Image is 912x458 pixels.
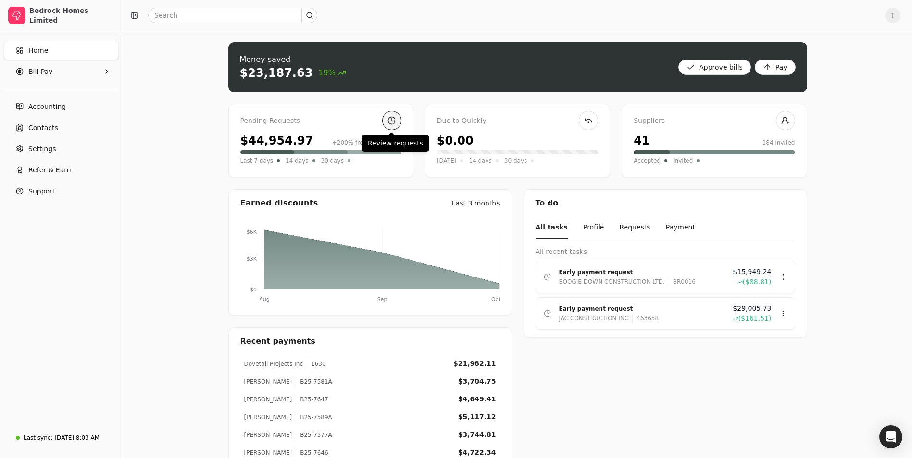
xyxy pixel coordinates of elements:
[469,156,491,166] span: 14 days
[583,217,604,239] button: Profile
[632,313,659,323] div: 463658
[244,413,292,422] div: [PERSON_NAME]
[678,60,751,75] button: Approve bills
[755,60,796,75] button: Pay
[24,434,52,442] div: Last sync:
[885,8,900,23] button: T
[733,303,771,313] span: $29,005.73
[559,277,665,287] div: BOOGIE DOWN CONSTRUCTION LTD.
[296,395,328,404] div: B25-7647
[458,447,496,458] div: $4,722.34
[4,139,119,158] a: Settings
[286,156,308,166] span: 14 days
[307,360,326,368] div: 1630
[634,116,795,126] div: Suppliers
[240,65,313,81] div: $23,187.63
[879,425,902,448] div: Open Intercom Messenger
[437,116,598,126] div: Due to Quickly
[743,277,772,287] span: ($88.81)
[437,156,457,166] span: [DATE]
[669,277,696,287] div: BR0016
[666,217,695,239] button: Payment
[559,313,629,323] div: JAC CONSTRUCTION INC
[437,132,474,149] div: $0.00
[244,431,292,439] div: [PERSON_NAME]
[28,123,58,133] span: Contacts
[4,41,119,60] a: Home
[54,434,100,442] div: [DATE] 8:03 AM
[453,359,496,369] div: $21,982.11
[4,62,119,81] button: Bill Pay
[559,304,725,313] div: Early payment request
[296,377,332,386] div: B25-7581A
[148,8,317,23] input: Search
[619,217,650,239] button: Requests
[762,138,795,147] div: 184 invited
[458,430,496,440] div: $3,744.81
[28,144,56,154] span: Settings
[634,132,650,149] div: 41
[458,376,496,386] div: $3,704.75
[296,448,328,457] div: B25-7646
[259,296,269,302] tspan: Aug
[452,198,500,208] div: Last 3 months
[244,377,292,386] div: [PERSON_NAME]
[240,132,313,149] div: $44,954.97
[250,287,257,293] tspan: $0
[536,247,795,257] div: All recent tasks
[28,46,48,56] span: Home
[491,296,500,302] tspan: Oct
[229,328,512,355] div: Recent payments
[4,181,119,201] button: Support
[28,67,52,77] span: Bill Pay
[246,229,257,235] tspan: $6K
[296,431,332,439] div: B25-7577A
[368,138,423,148] p: Review requests
[738,313,772,324] span: ($161.51)
[524,190,807,217] div: To do
[504,156,527,166] span: 30 days
[321,156,344,166] span: 30 days
[29,6,114,25] div: Bedrock Homes Limited
[28,102,66,112] span: Accounting
[559,267,725,277] div: Early payment request
[4,160,119,180] button: Refer & Earn
[28,165,71,175] span: Refer & Earn
[536,217,568,239] button: All tasks
[377,296,387,302] tspan: Sep
[246,256,257,262] tspan: $3K
[4,118,119,137] a: Contacts
[4,429,119,446] a: Last sync:[DATE] 8:03 AM
[240,54,346,65] div: Money saved
[240,197,318,209] div: Earned discounts
[458,394,496,404] div: $4,649.41
[240,156,274,166] span: Last 7 days
[673,156,693,166] span: Invited
[634,156,661,166] span: Accepted
[244,448,292,457] div: [PERSON_NAME]
[4,97,119,116] a: Accounting
[28,186,55,196] span: Support
[240,116,401,126] div: Pending Requests
[332,138,401,147] div: +200% from last month
[296,413,332,422] div: B25-7589A
[458,412,496,422] div: $5,117.12
[244,395,292,404] div: [PERSON_NAME]
[244,360,303,368] div: Dovetail Projects Inc
[733,267,771,277] span: $15,949.24
[318,67,346,79] span: 19%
